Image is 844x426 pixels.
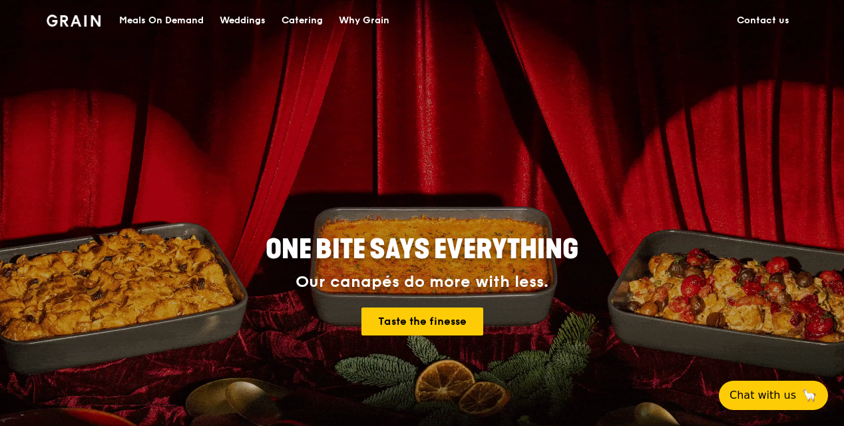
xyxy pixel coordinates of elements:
a: Weddings [212,1,274,41]
a: Contact us [729,1,797,41]
div: Meals On Demand [119,1,204,41]
button: Chat with us🦙 [719,381,828,410]
div: Catering [282,1,323,41]
span: Chat with us [730,387,796,403]
img: Grain [47,15,101,27]
span: 🦙 [801,387,817,403]
a: Taste the finesse [361,308,483,335]
a: Catering [274,1,331,41]
div: Why Grain [339,1,389,41]
div: Weddings [220,1,266,41]
a: Why Grain [331,1,397,41]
